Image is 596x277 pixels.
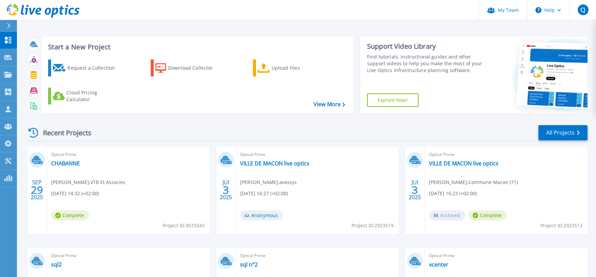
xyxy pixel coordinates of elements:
[538,125,588,140] a: All Projects
[429,210,465,221] span: Archived
[48,88,124,105] a: Cloud Pricing Calculator
[223,187,229,193] span: 3
[272,61,326,75] div: Upload Files
[429,190,477,197] span: [DATE] 16:23 (+02:00)
[580,7,585,13] span: CJ
[352,222,393,229] span: Project ID: 2923519
[67,61,122,75] div: Request a Collection
[31,187,43,193] span: 29
[48,60,124,76] a: Request a Collection
[219,178,232,202] div: JUI 2025
[429,151,583,158] span: Optical Prime
[469,210,507,221] span: Complete
[314,101,345,108] a: View More
[30,178,43,202] div: SEP 2025
[429,179,518,186] span: [PERSON_NAME] , Commune Macon (71)
[240,179,297,186] span: [PERSON_NAME] , avassys
[429,261,448,268] a: vcenter
[367,93,419,107] a: Explore Now!
[51,179,125,186] span: [PERSON_NAME] , VTB Et Associes
[240,252,395,259] span: Optical Prime
[51,190,99,197] span: [DATE] 14:32 (+02:00)
[51,261,62,268] a: sql2
[66,89,121,103] div: Cloud Pricing Calculator
[240,210,283,221] span: Anonymous
[540,222,582,229] span: Project ID: 2923513
[51,252,206,259] span: Optical Prime
[240,190,288,197] span: [DATE] 16:27 (+02:00)
[240,261,258,268] a: sql n°2
[240,151,395,158] span: Optical Prime
[429,252,583,259] span: Optical Prime
[367,42,482,51] div: Support Video Library
[48,43,345,51] h3: Start a New Project
[163,222,205,229] span: Project ID: 3073243
[408,178,421,202] div: JUI 2025
[51,151,206,158] span: Optical Prime
[51,210,89,221] span: Complete
[168,61,222,75] div: Download Collector
[26,124,101,141] div: Recent Projects
[240,160,310,167] a: VILLE DE MACON live optics
[367,53,482,74] div: Find tutorials, instructional guides and other support videos to help you make the most of your L...
[412,187,418,193] span: 3
[51,160,80,167] a: CHABANNE
[151,60,226,76] a: Download Collector
[429,160,498,167] a: VILLE DE MACON live optics
[253,60,328,76] a: Upload Files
